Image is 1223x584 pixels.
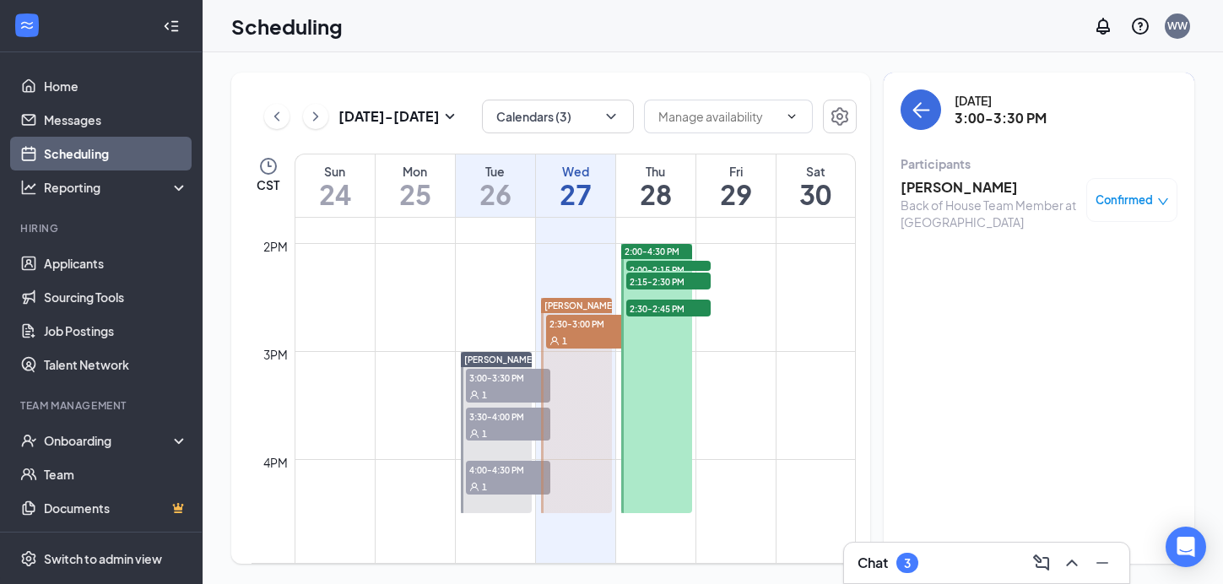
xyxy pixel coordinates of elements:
[469,482,479,492] svg: User
[295,154,375,217] a: August 24, 2025
[260,453,291,472] div: 4pm
[901,178,1078,197] h3: [PERSON_NAME]
[482,100,634,133] button: Calendars (3)ChevronDown
[626,300,711,316] span: 2:30-2:45 PM
[1167,19,1188,33] div: WW
[482,481,487,493] span: 1
[456,163,535,180] div: Tue
[1031,553,1052,573] svg: ComposeMessage
[466,408,550,424] span: 3:30-4:00 PM
[785,110,798,123] svg: ChevronDown
[911,100,931,120] svg: ArrowLeft
[376,154,455,217] a: August 25, 2025
[456,180,535,208] h1: 26
[338,107,440,126] h3: [DATE] - [DATE]
[295,163,375,180] div: Sun
[44,457,188,491] a: Team
[1092,553,1112,573] svg: Minimize
[1157,196,1169,208] span: down
[546,315,630,332] span: 2:30-3:00 PM
[1028,549,1055,576] button: ComposeMessage
[616,154,695,217] a: August 28, 2025
[955,109,1047,127] h3: 3:00-3:30 PM
[536,180,615,208] h1: 27
[625,246,679,257] span: 2:00-4:30 PM
[549,336,560,346] svg: User
[376,180,455,208] h1: 25
[20,398,185,413] div: Team Management
[482,428,487,440] span: 1
[696,180,776,208] h1: 29
[376,163,455,180] div: Mon
[44,550,162,567] div: Switch to admin view
[823,100,857,133] button: Settings
[955,92,1047,109] div: [DATE]
[268,106,285,127] svg: ChevronLeft
[696,154,776,217] a: August 29, 2025
[20,550,37,567] svg: Settings
[260,237,291,256] div: 2pm
[482,389,487,401] span: 1
[440,106,460,127] svg: SmallChevronDown
[469,429,479,439] svg: User
[1130,16,1150,36] svg: QuestionInfo
[44,432,174,449] div: Onboarding
[20,179,37,196] svg: Analysis
[20,432,37,449] svg: UserCheck
[257,176,279,193] span: CST
[44,179,189,196] div: Reporting
[1058,549,1085,576] button: ChevronUp
[464,354,535,365] span: [PERSON_NAME]
[777,163,856,180] div: Sat
[616,180,695,208] h1: 28
[264,104,290,129] button: ChevronLeft
[466,369,550,386] span: 3:00-3:30 PM
[901,155,1177,172] div: Participants
[163,18,180,35] svg: Collapse
[626,261,711,278] span: 2:00-2:15 PM
[19,17,35,34] svg: WorkstreamLogo
[469,390,479,400] svg: User
[616,163,695,180] div: Thu
[626,273,711,289] span: 2:15-2:30 PM
[562,335,567,347] span: 1
[44,246,188,280] a: Applicants
[536,154,615,217] a: August 27, 2025
[904,556,911,570] div: 3
[1089,549,1116,576] button: Minimize
[260,561,291,580] div: 5pm
[858,554,888,572] h3: Chat
[231,12,343,41] h1: Scheduling
[44,525,188,559] a: SurveysCrown
[1096,192,1153,208] span: Confirmed
[901,197,1078,230] div: Back of House Team Member at [GEOGRAPHIC_DATA]
[544,300,615,311] span: [PERSON_NAME]
[1093,16,1113,36] svg: Notifications
[44,137,188,170] a: Scheduling
[901,89,941,130] button: back-button
[456,154,535,217] a: August 26, 2025
[20,221,185,235] div: Hiring
[830,106,850,127] svg: Settings
[777,154,856,217] a: August 30, 2025
[777,180,856,208] h1: 30
[44,348,188,381] a: Talent Network
[44,314,188,348] a: Job Postings
[44,103,188,137] a: Messages
[466,461,550,478] span: 4:00-4:30 PM
[258,156,279,176] svg: Clock
[44,491,188,525] a: DocumentsCrown
[295,180,375,208] h1: 24
[603,108,620,125] svg: ChevronDown
[696,163,776,180] div: Fri
[536,163,615,180] div: Wed
[1062,553,1082,573] svg: ChevronUp
[658,107,778,126] input: Manage availability
[307,106,324,127] svg: ChevronRight
[1166,527,1206,567] div: Open Intercom Messenger
[260,345,291,364] div: 3pm
[303,104,328,129] button: ChevronRight
[44,280,188,314] a: Sourcing Tools
[44,69,188,103] a: Home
